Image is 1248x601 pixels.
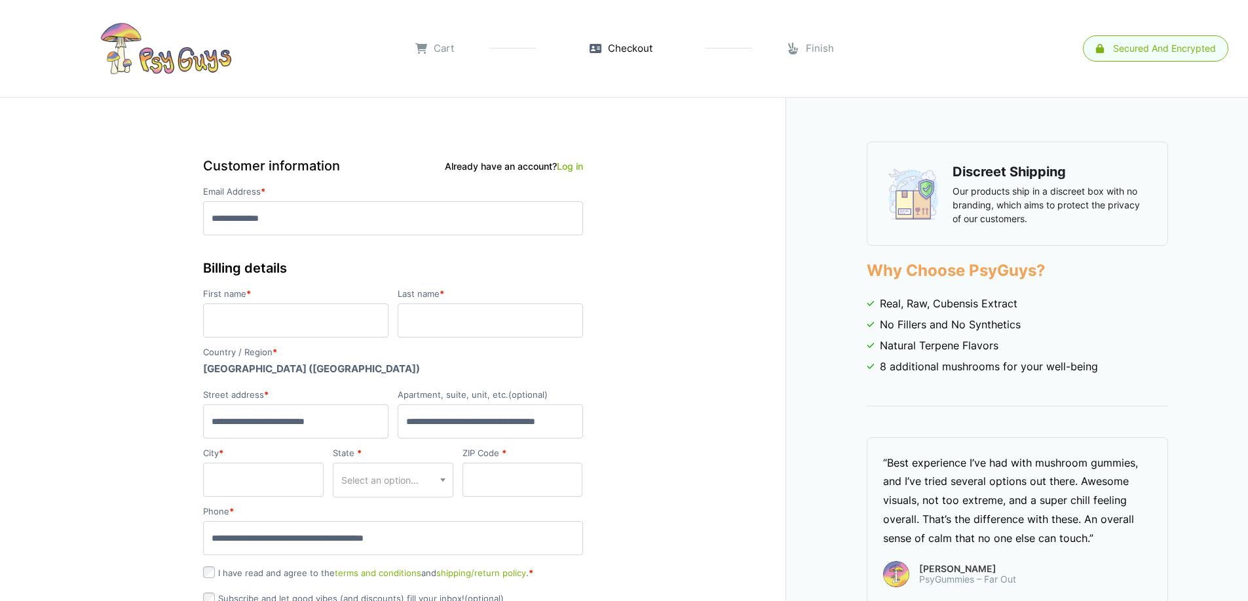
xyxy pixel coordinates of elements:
[436,568,526,578] a: shipping/return policy
[203,568,533,578] label: I have read and agree to the and .
[203,348,583,357] label: Country / Region
[880,296,1017,311] span: Real, Raw, Cubensis Extract
[203,566,215,578] input: I have read and agree to theterms and conditionsandshipping/return policy.*
[880,338,998,353] span: Natural Terpene Flavors
[1083,35,1228,62] a: Secured and encrypted
[608,41,652,56] span: Checkout
[219,448,223,458] abbr: required
[1113,44,1216,53] div: Secured and encrypted
[463,449,583,457] label: ZIP Code
[203,156,583,176] h3: Customer information
[919,564,1016,573] span: [PERSON_NAME]
[883,454,1152,548] div: “Best experience I’ve had with mushroom gummies, and I’ve tried several options out there. Awesom...
[273,347,277,357] abbr: required
[953,184,1148,225] p: Our products ship in a discreet box with no branding, which aims to protect the privacy of our cu...
[203,290,388,298] label: First name
[246,288,251,299] abbr: required
[398,391,583,399] label: Apartment, suite, unit, etc.
[398,290,583,298] label: Last name
[203,187,583,196] label: Email Address
[919,574,1016,585] span: PsyGummies – Far Out
[557,161,583,172] a: Log in
[203,258,583,278] h3: Billing details
[953,164,1066,180] strong: Discreet Shipping
[440,288,444,299] abbr: required
[333,449,453,457] label: State
[529,568,533,578] abbr: required
[341,473,419,487] span: Select an option…
[357,448,362,458] abbr: required
[445,159,583,173] div: Already have an account?
[880,359,1098,374] span: 8 additional mushrooms for your well-being
[415,41,454,56] a: Cart
[333,463,453,497] span: State
[508,389,548,400] span: (optional)
[203,391,388,399] label: Street address
[867,261,1046,280] strong: Why Choose PsyGuys?
[203,449,324,457] label: City
[502,448,506,458] abbr: required
[335,568,421,578] a: terms and conditions
[229,506,234,516] abbr: required
[203,507,583,516] label: Phone
[880,317,1021,332] span: No Fillers and No Synthetics
[806,41,834,56] span: Finish
[261,186,265,197] abbr: required
[264,389,269,400] abbr: required
[203,362,420,375] strong: [GEOGRAPHIC_DATA] ([GEOGRAPHIC_DATA])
